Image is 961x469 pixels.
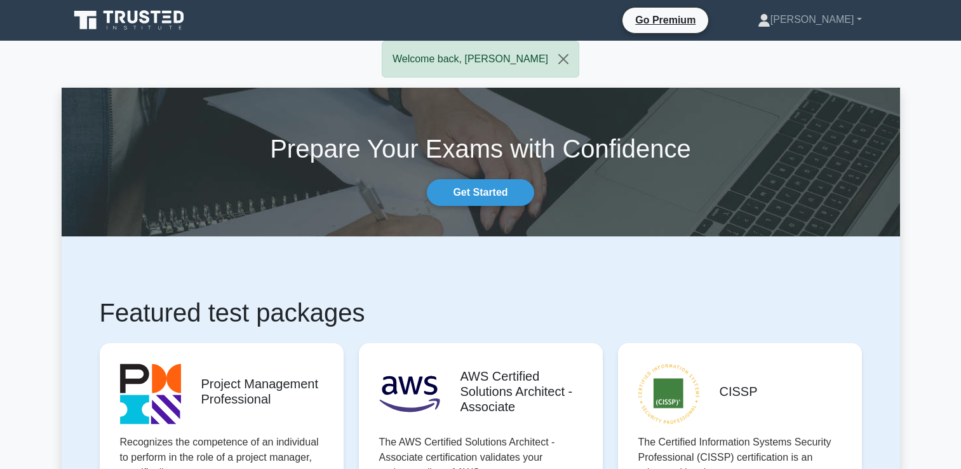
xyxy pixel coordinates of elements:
[62,133,900,164] h1: Prepare Your Exams with Confidence
[427,179,534,206] a: Get Started
[100,297,862,328] h1: Featured test packages
[628,12,703,28] a: Go Premium
[382,41,579,78] div: Welcome back, [PERSON_NAME]
[727,7,892,32] a: [PERSON_NAME]
[548,41,579,77] button: Close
